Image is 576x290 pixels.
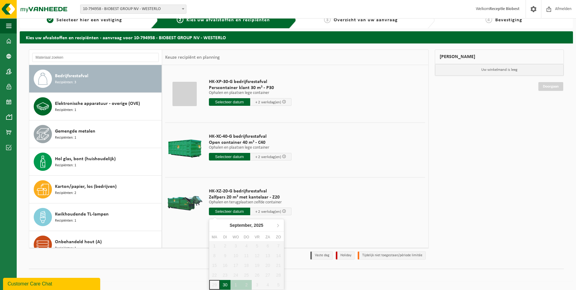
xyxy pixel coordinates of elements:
span: Open container 40 m³ - C40 [209,140,291,146]
span: Overzicht van uw aanvraag [334,18,398,22]
li: Tijdelijk niet toegestaan/période limitée [358,251,426,260]
div: wo [230,234,241,240]
div: 3 [252,280,262,290]
span: Kwikhoudende TL-lampen [55,211,109,218]
div: do [241,234,252,240]
button: Elektronische apparatuur - overige (OVE) Recipiënten: 1 [29,93,162,120]
span: Recipiënten: 2 [55,190,76,196]
div: [PERSON_NAME] [435,50,564,64]
span: + 2 werkdag(en) [255,100,281,104]
span: HK-XZ-20-G bedrijfsrestafval [209,188,291,194]
p: Uw winkelmand is leeg [435,64,564,76]
a: 1Selecteer hier een vestiging [23,16,146,24]
span: Karton/papier, los (bedrijven) [55,183,117,190]
button: Hol glas, bont (huishoudelijk) Recipiënten: 1 [29,148,162,176]
p: Ophalen en terugplaatsen zelfde container [209,200,291,205]
span: Recipiënten: 1 [55,163,76,168]
h2: Kies uw afvalstoffen en recipiënten - aanvraag voor 10-794958 - BIOBEST GROUP NV - WESTERLO [20,31,573,43]
input: Selecteer datum [209,98,250,106]
div: vr [252,234,262,240]
button: Karton/papier, los (bedrijven) Recipiënten: 2 [29,176,162,203]
button: Onbehandeld hout (A) Recipiënten: 1 [29,231,162,259]
strong: Receptie Biobest [489,7,520,11]
span: Perscontainer klant 30 m³ - P30 [209,85,291,91]
div: Keuze recipiënt en planning [162,50,223,65]
span: Recipiënten: 1 [55,246,76,251]
span: Recipiënten: 1 [55,218,76,224]
span: + 2 werkdag(en) [255,155,281,159]
span: Kies uw afvalstoffen en recipiënten [186,18,270,22]
span: + 2 werkdag(en) [255,210,281,214]
button: Kwikhoudende TL-lampen Recipiënten: 1 [29,203,162,231]
input: Materiaal zoeken [32,53,159,62]
iframe: chat widget [3,277,101,290]
span: Onbehandeld hout (A) [55,238,102,246]
span: HK-XC-40-G bedrijfsrestafval [209,133,291,140]
span: HK-XP-30-G bedrijfsrestafval [209,79,291,85]
span: Recipiënten: 3 [55,80,76,85]
li: Holiday [336,251,355,260]
span: Bedrijfsrestafval [55,72,88,80]
span: Bevestiging [495,18,522,22]
span: 3 [324,16,331,23]
span: 10-794958 - BIOBEST GROUP NV - WESTERLO [80,5,186,14]
div: 2 [241,280,252,290]
button: Bedrijfsrestafval Recipiënten: 3 [29,65,162,93]
span: 10-794958 - BIOBEST GROUP NV - WESTERLO [80,5,186,13]
a: Doorgaan [538,82,563,91]
div: 30 [220,280,230,290]
span: Recipiënten: 1 [55,107,76,113]
i: 2025 [254,223,263,227]
span: Elektronische apparatuur - overige (OVE) [55,100,140,107]
div: September, [227,220,266,230]
span: 4 [486,16,492,23]
span: Gemengde metalen [55,128,95,135]
span: 2 [177,16,183,23]
div: di [220,234,230,240]
button: Gemengde metalen Recipiënten: 1 [29,120,162,148]
span: Hol glas, bont (huishoudelijk) [55,155,116,163]
div: za [262,234,273,240]
input: Selecteer datum [209,208,250,215]
div: ma [209,234,220,240]
input: Selecteer datum [209,153,250,161]
span: 1 [47,16,53,23]
span: Selecteer hier een vestiging [56,18,122,22]
span: Recipiënten: 1 [55,135,76,141]
p: Ophalen en plaatsen lege container [209,91,291,95]
div: zo [273,234,284,240]
li: Vaste dag [310,251,333,260]
span: Zelfpers 20 m³ met kantelaar - Z20 [209,194,291,200]
div: 1 [230,280,241,290]
p: Ophalen en plaatsen lege container [209,146,291,150]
